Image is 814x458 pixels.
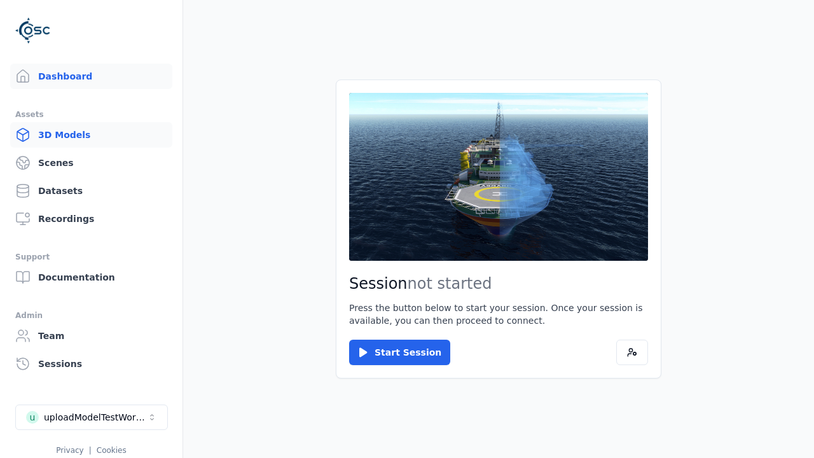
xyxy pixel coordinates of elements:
div: Assets [15,107,167,122]
h2: Session [349,274,648,294]
a: Datasets [10,178,172,204]
button: Start Session [349,340,450,365]
span: not started [408,275,492,293]
a: Documentation [10,265,172,290]
a: Dashboard [10,64,172,89]
span: | [89,446,92,455]
a: Team [10,323,172,349]
p: Press the button below to start your session. Once your session is available, you can then procee... [349,302,648,327]
a: Privacy [56,446,83,455]
img: Logo [15,13,51,48]
div: Admin [15,308,167,323]
button: Select a workspace [15,405,168,430]
a: Cookies [97,446,127,455]
div: uploadModelTestWorkspace [44,411,147,424]
div: Support [15,249,167,265]
a: Recordings [10,206,172,232]
div: u [26,411,39,424]
a: Sessions [10,351,172,377]
a: Scenes [10,150,172,176]
a: 3D Models [10,122,172,148]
